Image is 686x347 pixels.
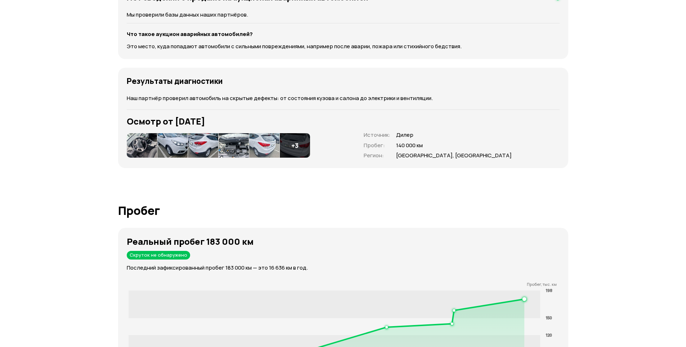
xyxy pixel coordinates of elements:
img: 1.DYo7VbaMV0-PdqmhilZk3llMoSHolMFRuM-TWO7PlFa5lcdYtJTFUe-QwVjsxpcD7s-aB40.vQWd3ssb5zodnUN4aKFMl9r... [249,133,279,158]
tspan: 150 [546,315,552,320]
span: Дилер [396,131,512,139]
p: Последний зафиксированный пробег 183 000 км — это 16 636 км в год. [127,264,568,272]
h4: + 3 [291,141,299,149]
img: 1.I-2DqLaMeSg3i4fGMvcajeCxj0ZRb-s_UTPsYgMz7zYBOes0DD69ZQdt6TENOLhnVz2-NjU.IK_6bZISNOuYm32SCn1Q2Nr... [157,133,188,158]
img: 1.t4j1XbaM7U1BfhOjRCqQpZZEGyNwySxXJ84rUnuYKFF3yysAeswtAHefeFZ6nCFWIJwgB0M.u6luw-nUemHeESzpujdD_AI... [127,133,157,158]
p: Это место, куда попадают автомобили с сильными повреждениями, например после аварии, пожара или с... [127,42,560,50]
span: [GEOGRAPHIC_DATA], [GEOGRAPHIC_DATA] [396,152,512,159]
strong: Что такое аукцион аварийных автомобилей? [127,30,253,38]
img: 1.llrYkraMzJ9ssTJxaaf1c7qLOvFeAACAVwVZgVZVC9NaBluJDAgL0AgCDoELVAjVDVRchW4.tuGQT4cLn2xK9AFL_JxgVcp... [188,133,218,158]
span: Регион : [364,152,384,159]
strong: Реальный пробег 183 000 км [127,235,254,247]
tspan: 198 [546,288,552,293]
span: Пробег : [364,141,385,149]
span: 140 000 км [396,142,512,149]
p: Пробег, тыс. км [127,282,557,287]
h4: Результаты диагностики [127,76,223,86]
h3: Осмотр от [DATE] [127,116,560,126]
h1: Пробег [118,204,568,217]
div: Скруток не обнаружено [127,251,190,260]
p: Мы проверили базы данных наших партнёров. [127,11,560,19]
span: Источник : [364,131,390,139]
p: Наш партнёр проверил автомобиль на скрытые дефекты: от состояния кузова и салона до электрики и в... [127,94,560,102]
img: 1.XtoIYbaMBB-8QvrxuUQOjmp48nHfoMFX2qTEVN3xwlWK85YDhvfEBYugxgja8skE2vbBBb4.mkg2Qb0g9UNgOQMtD08e2md... [219,133,249,158]
tspan: 120 [546,332,552,338]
